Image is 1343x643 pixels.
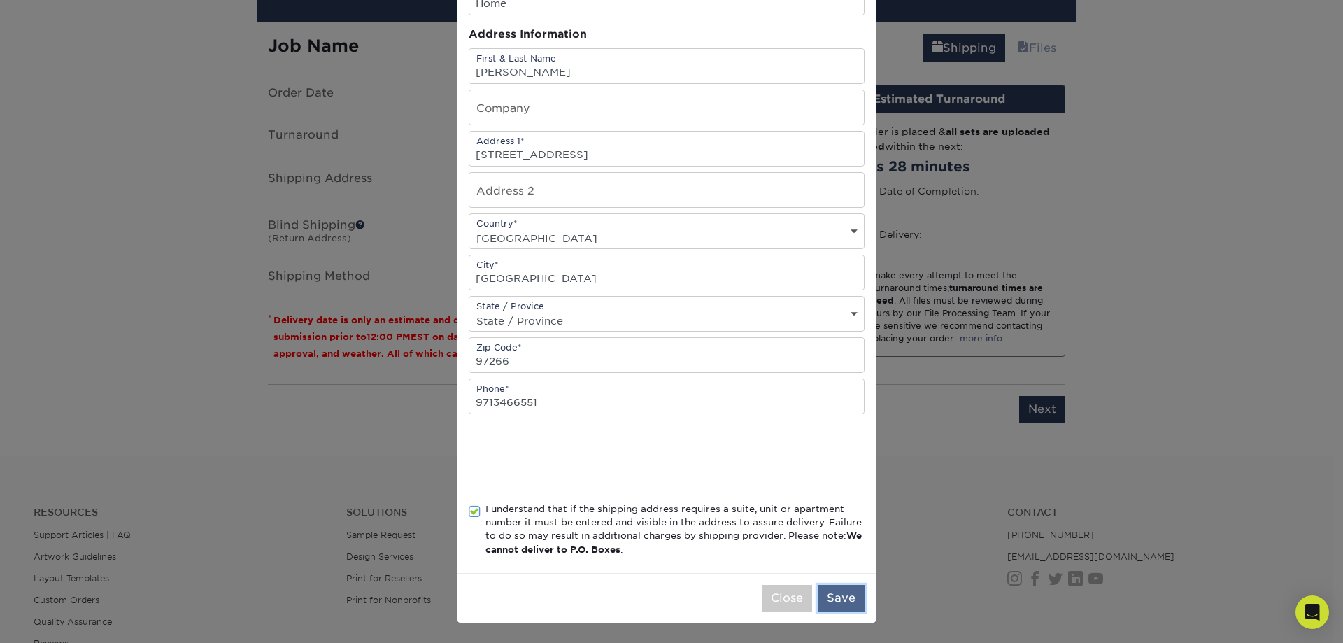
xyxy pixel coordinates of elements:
[1295,595,1329,629] div: Open Intercom Messenger
[485,530,862,554] b: We cannot deliver to P.O. Boxes
[818,585,865,612] button: Save
[485,502,865,557] div: I understand that if the shipping address requires a suite, unit or apartment number it must be e...
[469,27,865,43] div: Address Information
[762,585,812,612] button: Close
[469,431,681,486] iframe: reCAPTCHA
